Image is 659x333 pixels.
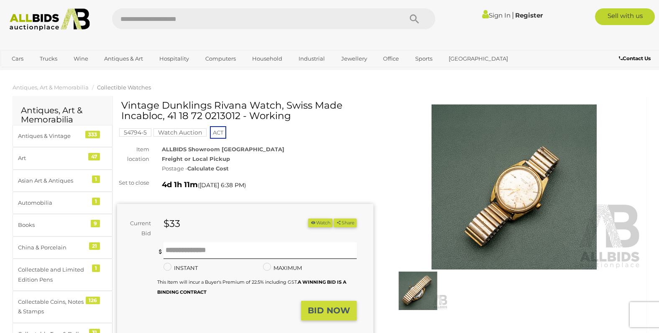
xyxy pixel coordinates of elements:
[443,52,513,66] a: [GEOGRAPHIC_DATA]
[388,272,448,310] img: Vintage Dunklings Rivana Watch, Swiss Made Incabloc, 41 18 72 0213012 - Working
[199,181,244,189] span: [DATE] 6:38 PM
[13,259,112,291] a: Collectable and Limited Edition Pens 1
[393,8,435,29] button: Search
[162,164,373,173] div: Postage -
[13,236,112,259] a: China & Porcelain 21
[121,100,371,122] h1: Vintage Dunklings Rivana Watch, Swiss Made Incabloc, 41 18 72 0213012 - Working
[18,243,87,252] div: China & Porcelain
[5,8,95,31] img: Allbids.com.au
[157,279,346,295] b: A WINNING BID IS A BINDING CONTRACT
[153,128,207,137] mark: Watch Auction
[247,52,288,66] a: Household
[92,175,100,183] div: 1
[187,165,229,172] strong: Calculate Cost
[88,153,100,160] div: 47
[91,220,100,227] div: 9
[162,155,230,162] strong: Freight or Local Pickup
[157,279,346,295] small: This Item will incur a Buyer's Premium of 22.5% including GST.
[293,52,330,66] a: Industrial
[308,219,332,227] button: Watch
[18,297,87,317] div: Collectable Coins, Notes & Stamps
[18,265,87,285] div: Collectable and Limited Edition Pens
[198,182,246,188] span: ( )
[515,11,543,19] a: Register
[13,125,112,147] a: Antiques & Vintage 333
[163,218,180,229] strong: $33
[301,301,357,320] button: BID NOW
[154,52,194,66] a: Hospitality
[200,52,241,66] a: Computers
[595,8,655,25] a: Sell with us
[334,219,357,227] button: Share
[34,52,63,66] a: Trucks
[378,52,404,66] a: Office
[210,126,226,139] span: ACT
[13,147,112,169] a: Art 47
[97,84,151,91] a: Collectible Watches
[111,145,156,164] div: Item location
[13,214,112,236] a: Books 9
[153,129,207,136] a: Watch Auction
[163,263,198,273] label: INSTANT
[92,198,100,205] div: 1
[13,192,112,214] a: Automobilia 1
[6,52,29,66] a: Cars
[308,219,332,227] li: Watch this item
[111,178,156,188] div: Set to close
[410,52,438,66] a: Sports
[13,84,89,91] a: Antiques, Art & Memorabilia
[263,263,302,273] label: MAXIMUM
[18,176,87,186] div: Asian Art & Antiques
[18,131,87,141] div: Antiques & Vintage
[386,104,642,269] img: Vintage Dunklings Rivana Watch, Swiss Made Incabloc, 41 18 72 0213012 - Working
[85,131,100,138] div: 333
[117,219,157,238] div: Current Bid
[512,10,514,20] span: |
[619,55,651,61] b: Contact Us
[18,153,87,163] div: Art
[18,220,87,230] div: Books
[13,291,112,323] a: Collectable Coins, Notes & Stamps 126
[21,106,104,124] h2: Antiques, Art & Memorabilia
[336,52,373,66] a: Jewellery
[482,11,511,19] a: Sign In
[18,198,87,208] div: Automobilia
[162,146,284,153] strong: ALLBIDS Showroom [GEOGRAPHIC_DATA]
[89,242,100,250] div: 21
[92,264,100,272] div: 1
[99,52,148,66] a: Antiques & Art
[13,170,112,192] a: Asian Art & Antiques 1
[162,180,198,189] strong: 4d 1h 11m
[119,128,151,137] mark: 54794-5
[619,54,653,63] a: Contact Us
[86,297,100,304] div: 126
[308,305,350,315] strong: BID NOW
[68,52,94,66] a: Wine
[119,129,151,136] a: 54794-5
